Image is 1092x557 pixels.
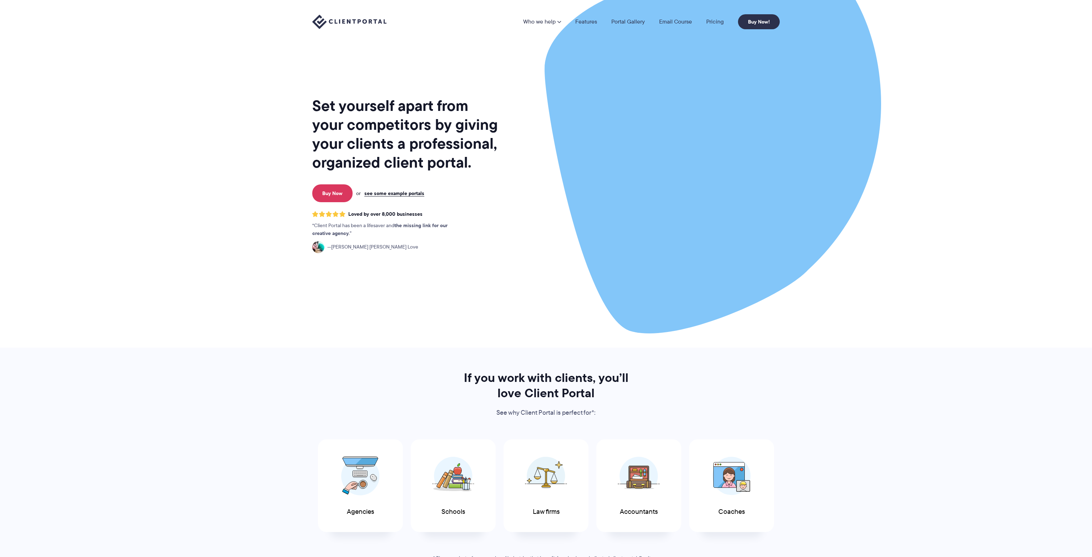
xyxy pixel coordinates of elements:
[611,19,645,25] a: Portal Gallery
[441,508,465,516] span: Schools
[689,439,774,532] a: Coaches
[318,439,403,532] a: Agencies
[312,221,448,237] strong: the missing link for our creative agency
[312,222,462,237] p: Client Portal has been a lifesaver and .
[575,19,597,25] a: Features
[356,190,361,196] span: or
[454,408,638,418] p: See why Client Portal is perfect for*:
[596,439,681,532] a: Accountants
[411,439,496,532] a: Schools
[312,96,499,172] h1: Set yourself apart from your competitors by giving your clients a professional, organized client ...
[348,211,423,217] span: Loved by over 8,000 businesses
[523,19,561,25] a: Who we help
[364,190,424,196] a: see some example portals
[327,243,418,251] span: [PERSON_NAME] [PERSON_NAME] Love
[738,14,780,29] a: Buy Now!
[620,508,658,516] span: Accountants
[454,370,638,401] h2: If you work with clients, you’ll love Client Portal
[504,439,588,532] a: Law firms
[706,19,724,25] a: Pricing
[659,19,692,25] a: Email Course
[347,508,374,516] span: Agencies
[312,184,353,202] a: Buy Now
[533,508,560,516] span: Law firms
[718,508,745,516] span: Coaches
